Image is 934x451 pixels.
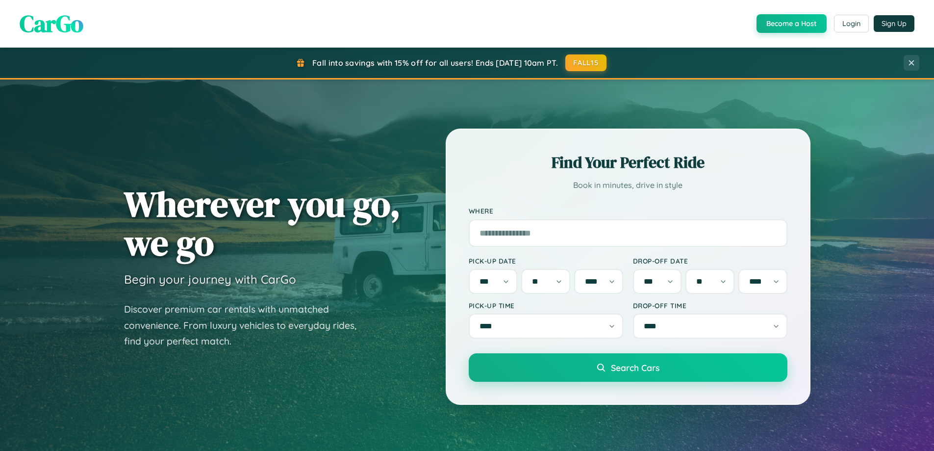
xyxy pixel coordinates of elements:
h1: Wherever you go, we go [124,185,401,262]
label: Drop-off Time [633,301,787,310]
label: Where [469,207,787,215]
p: Discover premium car rentals with unmatched convenience. From luxury vehicles to everyday rides, ... [124,301,369,349]
span: CarGo [20,7,83,40]
p: Book in minutes, drive in style [469,178,787,192]
h2: Find Your Perfect Ride [469,152,787,173]
label: Drop-off Date [633,257,787,265]
button: Become a Host [757,14,827,33]
button: FALL15 [565,54,606,71]
span: Search Cars [611,362,659,373]
button: Login [834,15,869,32]
label: Pick-up Time [469,301,623,310]
span: Fall into savings with 15% off for all users! Ends [DATE] 10am PT. [312,58,558,68]
button: Search Cars [469,353,787,382]
h3: Begin your journey with CarGo [124,272,296,287]
label: Pick-up Date [469,257,623,265]
button: Sign Up [874,15,914,32]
